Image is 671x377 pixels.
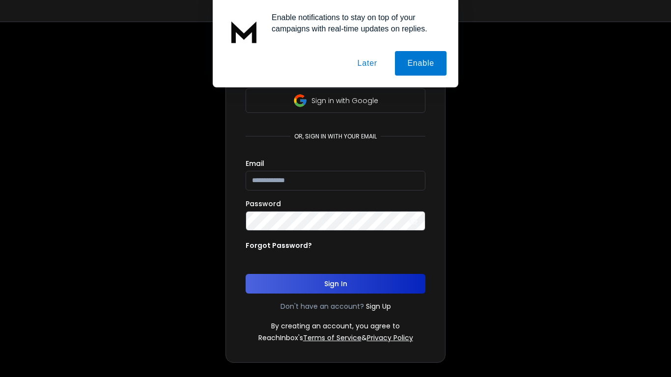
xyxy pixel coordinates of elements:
a: Terms of Service [303,333,362,343]
p: By creating an account, you agree to [271,321,400,331]
p: Sign in with Google [311,96,378,106]
p: Forgot Password? [246,241,312,250]
a: Sign Up [366,301,391,311]
label: Password [246,200,281,207]
img: notification icon [224,12,264,51]
div: Enable notifications to stay on top of your campaigns with real-time updates on replies. [264,12,447,34]
a: Privacy Policy [367,333,413,343]
button: Sign In [246,274,425,294]
p: Don't have an account? [280,301,364,311]
button: Sign in with Google [246,88,425,113]
button: Enable [395,51,447,76]
label: Email [246,160,264,167]
p: ReachInbox's & [258,333,413,343]
button: Later [345,51,389,76]
p: or, sign in with your email [290,133,381,140]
